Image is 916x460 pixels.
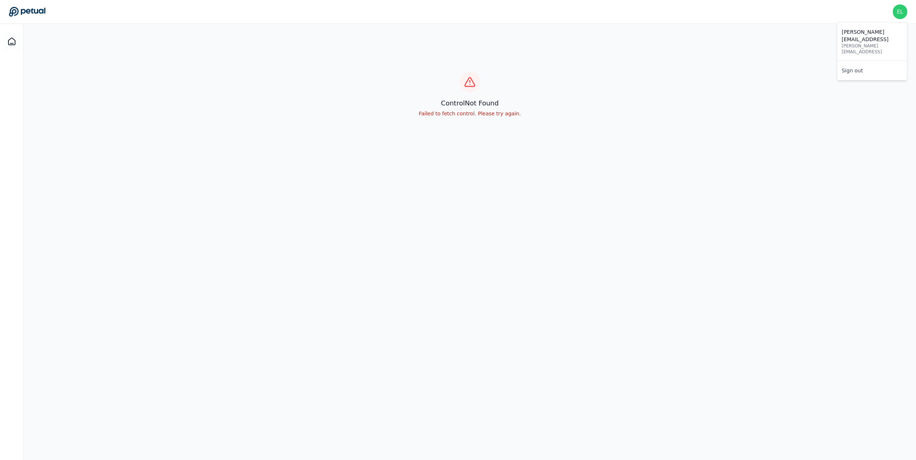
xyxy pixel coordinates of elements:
h3: control Not Found [419,98,521,108]
p: [PERSON_NAME][EMAIL_ADDRESS] [842,43,902,55]
a: Go to Dashboard [9,7,46,17]
a: Dashboard [3,33,21,50]
a: Sign out [837,64,907,77]
p: Failed to fetch control. Please try again. [419,110,521,117]
img: eliot+doordash@petual.ai [893,4,907,19]
p: [PERSON_NAME][EMAIL_ADDRESS] [842,28,902,43]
